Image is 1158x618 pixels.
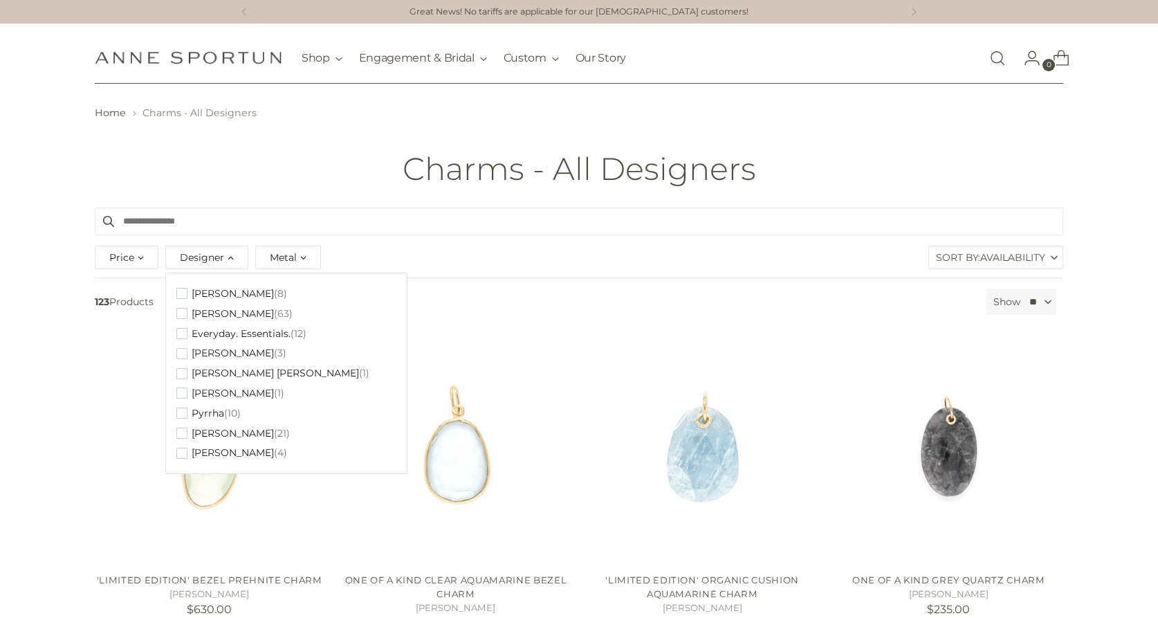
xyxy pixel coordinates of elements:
span: [PERSON_NAME] [192,428,274,439]
a: Open search modal [984,44,1011,72]
span: Charms - All Designers [143,107,257,119]
span: Pyrrha [192,408,224,419]
a: One of a Kind Grey Quartz Charm [834,334,1063,563]
a: Go to the account page [1013,44,1040,72]
span: Products [89,289,981,315]
span: (4) [274,447,287,459]
button: Johanna Brierley [176,343,286,363]
span: (1) [274,388,284,399]
a: 'Limited Edition' Organic Cushion Aquamarine Charm [588,334,817,563]
button: Shop [302,43,342,73]
h5: [PERSON_NAME] [588,601,817,615]
button: Engagement & Bridal [359,43,487,73]
a: Great News! No tariffs are applicable for our [DEMOGRAPHIC_DATA] customers! [410,6,748,19]
button: Pyrrha [176,403,241,424]
button: Everyday. Essentials. [176,324,306,344]
span: (8) [274,288,287,300]
span: 0 [1042,59,1055,71]
span: Designer [180,250,224,265]
button: Alexa Jill Jewellery [176,284,287,304]
span: (1) [359,367,369,379]
h1: Charms - All Designers [403,152,756,186]
label: Sort By:Availability [929,246,1063,269]
a: One of a Kind Clear Aquamarine Bezel Charm [345,574,567,599]
span: Everyday. Essentials. [192,328,291,340]
a: 'Limited Edition' Organic Cushion Aquamarine Charm [605,574,799,599]
span: (12) [291,328,306,340]
span: $630.00 [187,603,232,616]
b: 123 [95,296,109,308]
span: [PERSON_NAME] [PERSON_NAME] [192,367,359,379]
h5: [PERSON_NAME] [341,601,570,615]
a: One of a Kind Clear Aquamarine Bezel Charm [341,334,570,563]
button: Anne Sportun [176,304,293,324]
h5: [PERSON_NAME] [834,588,1063,601]
a: 'Limited Edition' Bezel Prehnite Charm [97,574,322,585]
h5: [PERSON_NAME] [95,588,324,601]
a: Open cart modal [1042,44,1069,72]
span: (63) [274,308,293,320]
button: Monica Riley [176,383,284,403]
label: Show [993,295,1020,309]
a: One of a Kind Grey Quartz Charm [852,574,1045,585]
a: 'Limited Edition' Bezel Prehnite Charm [95,334,324,563]
a: Our Story [576,43,626,73]
span: [PERSON_NAME] [192,388,274,399]
button: Custom [504,43,559,73]
input: Search products [95,208,1063,235]
span: $235.00 [927,603,970,616]
span: Availability [980,246,1045,269]
span: [PERSON_NAME] [192,308,274,320]
span: Metal [270,250,297,265]
button: Leah Alexandra [176,363,369,383]
span: (21) [274,428,290,439]
a: Home [95,107,126,119]
nav: breadcrumbs [95,106,1063,120]
span: [PERSON_NAME] [192,288,274,300]
span: [PERSON_NAME] [192,447,274,459]
span: [PERSON_NAME] [192,347,274,359]
span: (10) [224,408,241,419]
button: Zoe Chicco [176,443,287,463]
button: Zahava [176,424,290,444]
span: Price [109,250,134,265]
span: (3) [274,347,286,359]
a: Anne Sportun Fine Jewellery [95,51,282,64]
